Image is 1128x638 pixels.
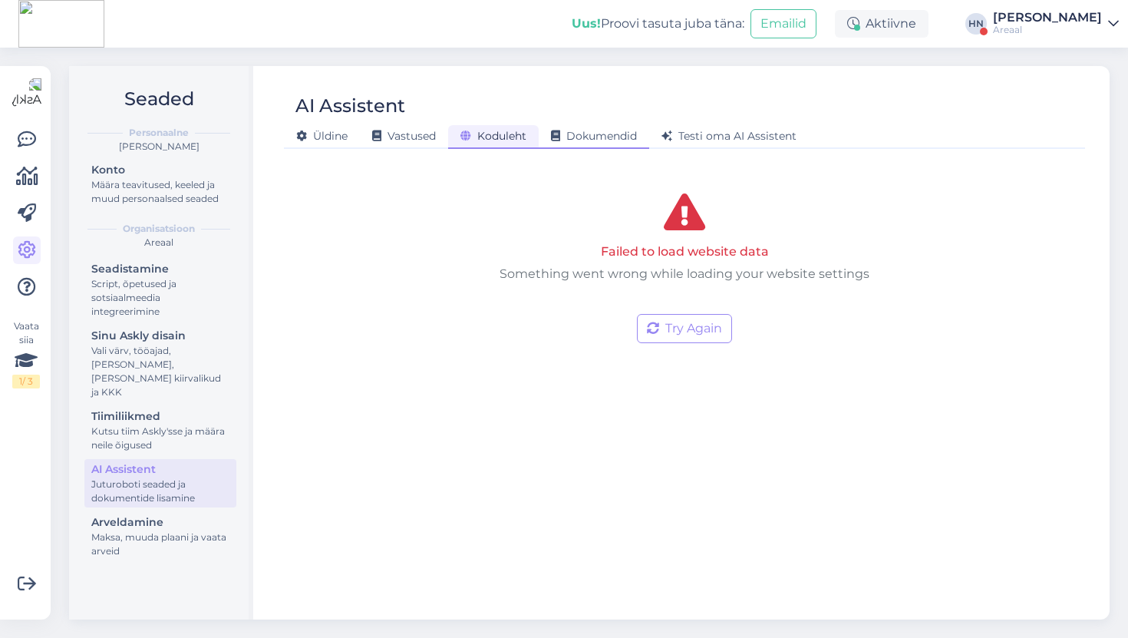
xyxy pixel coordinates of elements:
div: Aktiivne [835,10,928,38]
div: Määra teavitused, keeled ja muud personaalsed seaded [91,178,229,206]
span: Testi oma AI Assistent [661,129,797,143]
div: AI Assistent [91,461,229,478]
div: Seadistamine [91,261,229,277]
div: Vali värv, tööajad, [PERSON_NAME], [PERSON_NAME] kiirvalikud ja KKK [91,344,229,399]
div: Areaal [81,236,236,250]
a: KontoMäära teavitused, keeled ja muud personaalsed seaded [84,160,236,208]
h2: Seaded [81,84,236,114]
div: Juturoboti seaded ja dokumentide lisamine [91,478,229,505]
b: Organisatsioon [123,222,195,236]
div: Tiimiliikmed [91,408,229,425]
div: Konto [91,162,229,178]
p: Something went wrong while loading your website settings [500,265,869,283]
div: Maksa, muuda plaani ja vaata arveid [91,531,229,558]
div: Arveldamine [91,514,229,531]
a: [PERSON_NAME]Areaal [993,12,1119,36]
a: SeadistamineScript, õpetused ja sotsiaalmeedia integreerimine [84,259,236,321]
div: [PERSON_NAME] [993,12,1102,24]
span: Vastused [372,129,436,143]
span: Üldine [296,129,348,143]
b: Personaalne [129,126,189,140]
div: HN [965,13,987,35]
div: Areaal [993,24,1102,36]
img: Askly Logo [12,78,41,107]
div: 1 / 3 [12,375,40,388]
div: [PERSON_NAME] [81,140,236,154]
div: Proovi tasuta juba täna: [572,15,744,33]
div: Kutsu tiim Askly'sse ja määra neile õigused [91,425,229,452]
a: ArveldamineMaksa, muuda plaani ja vaata arveid [84,512,236,560]
div: Sinu Askly disain [91,328,229,344]
a: Sinu Askly disainVali värv, tööajad, [PERSON_NAME], [PERSON_NAME] kiirvalikud ja KKK [84,326,236,402]
div: Vaata siia [12,319,40,388]
span: Dokumendid [551,129,637,143]
div: AI Assistent [295,91,405,121]
a: TiimiliikmedKutsu tiim Askly'sse ja määra neile õigused [84,406,236,455]
button: Try Again [637,314,732,343]
span: Koduleht [460,129,526,143]
h5: Failed to load website data [500,244,869,259]
a: AI AssistentJuturoboti seaded ja dokumentide lisamine [84,459,236,507]
b: Uus! [572,16,601,31]
div: Script, õpetused ja sotsiaalmeedia integreerimine [91,277,229,319]
button: Emailid [750,9,816,38]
